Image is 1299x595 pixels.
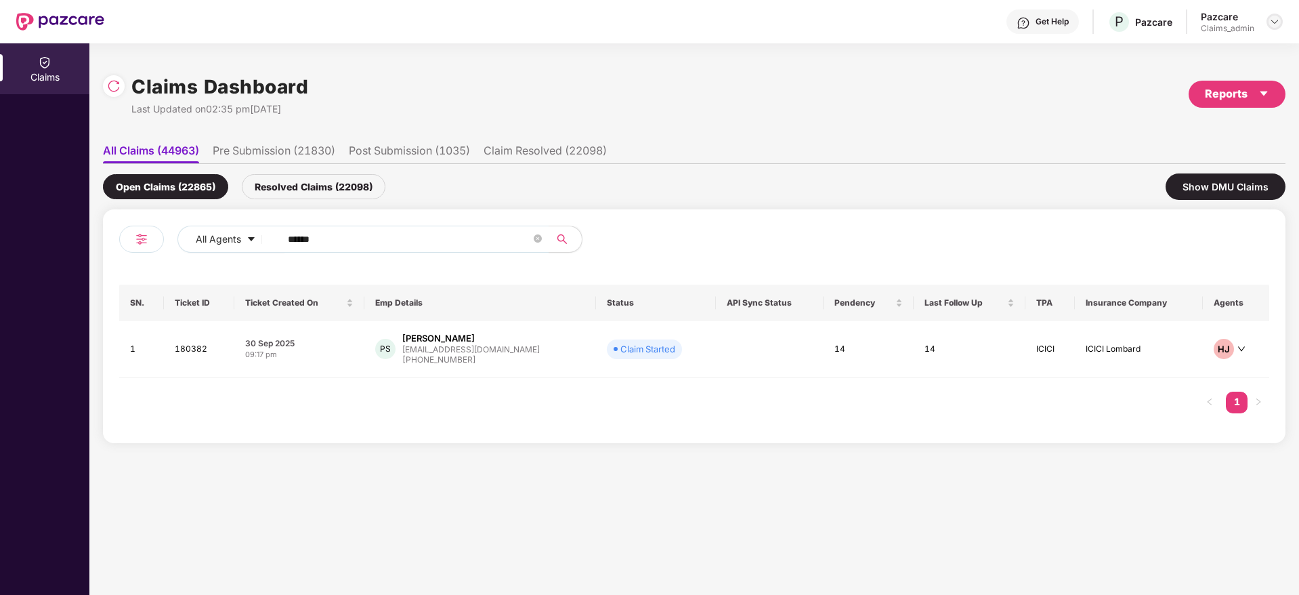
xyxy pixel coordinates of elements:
[1199,392,1220,413] button: left
[1226,392,1248,412] a: 1
[716,285,824,321] th: API Sync Status
[196,232,241,247] span: All Agents
[1166,173,1285,200] div: Show DMU Claims
[164,285,234,321] th: Ticket ID
[119,321,164,378] td: 1
[1025,321,1075,378] td: ICICI
[534,234,542,243] span: close-circle
[103,174,228,199] div: Open Claims (22865)
[131,72,308,102] h1: Claims Dashboard
[484,144,607,163] li: Claim Resolved (22098)
[620,342,675,356] div: Claim Started
[1248,392,1269,413] button: right
[245,349,354,361] div: 09:17 pm
[234,285,364,321] th: Ticket Created On
[549,234,575,245] span: search
[1205,85,1269,102] div: Reports
[834,297,893,308] span: Pendency
[1201,23,1254,34] div: Claims_admin
[1135,16,1172,28] div: Pazcare
[245,297,343,308] span: Ticket Created On
[107,79,121,93] img: svg+xml;base64,PHN2ZyBpZD0iUmVsb2FkLTMyeDMyIiB4bWxucz0iaHR0cDovL3d3dy53My5vcmcvMjAwMC9zdmciIHdpZH...
[38,56,51,69] img: svg+xml;base64,PHN2ZyBpZD0iQ2xhaW0iIHhtbG5zPSJodHRwOi8vd3d3LnczLm9yZy8yMDAwL3N2ZyIgd2lkdGg9IjIwIi...
[1199,392,1220,413] li: Previous Page
[103,144,199,163] li: All Claims (44963)
[245,337,354,349] div: 30 Sep 2025
[1214,339,1234,359] div: HJ
[402,345,540,354] div: [EMAIL_ADDRESS][DOMAIN_NAME]
[824,321,914,378] td: 14
[16,13,104,30] img: New Pazcare Logo
[1017,16,1030,30] img: svg+xml;base64,PHN2ZyBpZD0iSGVscC0zMngzMiIgeG1sbnM9Imh0dHA6Ly93d3cudzMub3JnLzIwMDAvc3ZnIiB3aWR0aD...
[1036,16,1069,27] div: Get Help
[1115,14,1124,30] span: P
[131,102,308,117] div: Last Updated on 02:35 pm[DATE]
[596,285,716,321] th: Status
[242,174,385,199] div: Resolved Claims (22098)
[914,285,1025,321] th: Last Follow Up
[924,297,1004,308] span: Last Follow Up
[1201,10,1254,23] div: Pazcare
[364,285,595,321] th: Emp Details
[1237,345,1245,353] span: down
[1025,285,1075,321] th: TPA
[1254,398,1262,406] span: right
[1226,392,1248,413] li: 1
[349,144,470,163] li: Post Submission (1035)
[133,231,150,247] img: svg+xml;base64,PHN2ZyB4bWxucz0iaHR0cDovL3d3dy53My5vcmcvMjAwMC9zdmciIHdpZHRoPSIyNCIgaGVpZ2h0PSIyNC...
[247,234,256,245] span: caret-down
[402,332,475,345] div: [PERSON_NAME]
[1248,392,1269,413] li: Next Page
[119,285,164,321] th: SN.
[914,321,1025,378] td: 14
[1206,398,1214,406] span: left
[1075,321,1203,378] td: ICICI Lombard
[1075,285,1203,321] th: Insurance Company
[402,354,540,367] div: [PHONE_NUMBER]
[824,285,914,321] th: Pendency
[164,321,234,378] td: 180382
[1258,88,1269,99] span: caret-down
[375,339,396,359] div: PS
[1269,16,1280,27] img: svg+xml;base64,PHN2ZyBpZD0iRHJvcGRvd24tMzJ4MzIiIHhtbG5zPSJodHRwOi8vd3d3LnczLm9yZy8yMDAwL3N2ZyIgd2...
[177,226,285,253] button: All Agentscaret-down
[1203,285,1269,321] th: Agents
[213,144,335,163] li: Pre Submission (21830)
[534,233,542,246] span: close-circle
[549,226,582,253] button: search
